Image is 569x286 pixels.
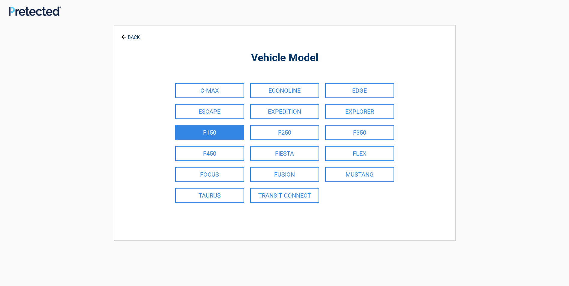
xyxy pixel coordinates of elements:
[250,83,319,98] a: ECONOLINE
[175,125,244,140] a: F150
[325,125,394,140] a: F350
[175,167,244,182] a: FOCUS
[175,104,244,119] a: ESCAPE
[250,146,319,161] a: FIESTA
[250,104,319,119] a: EXPEDITION
[250,167,319,182] a: FUSION
[325,104,394,119] a: EXPLORER
[120,29,141,40] a: BACK
[325,146,394,161] a: FLEX
[9,6,61,16] img: Main Logo
[325,83,394,98] a: EDGE
[175,83,244,98] a: C-MAX
[175,146,244,161] a: F450
[147,51,422,65] h2: Vehicle Model
[325,167,394,182] a: MUSTANG
[250,188,319,203] a: TRANSIT CONNECT
[175,188,244,203] a: TAURUS
[250,125,319,140] a: F250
